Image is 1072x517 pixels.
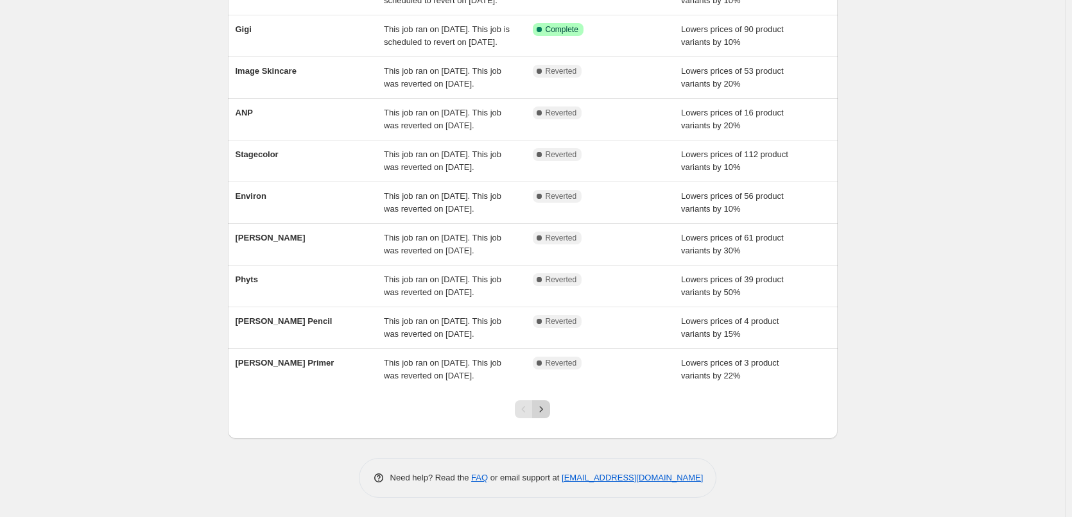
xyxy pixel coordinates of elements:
a: FAQ [471,473,488,482]
span: Complete [546,24,578,35]
span: Reverted [546,358,577,368]
span: Reverted [546,233,577,243]
span: [PERSON_NAME] Primer [236,358,334,368]
nav: Pagination [515,400,550,418]
span: This job ran on [DATE]. This job was reverted on [DATE]. [384,358,501,380]
span: Gigi [236,24,252,34]
span: or email support at [488,473,562,482]
span: Lowers prices of 56 product variants by 10% [681,191,784,214]
span: Lowers prices of 16 product variants by 20% [681,108,784,130]
span: Lowers prices of 4 product variants by 15% [681,316,779,339]
span: ANP [236,108,253,117]
span: Lowers prices of 3 product variants by 22% [681,358,779,380]
span: Reverted [546,108,577,118]
span: Reverted [546,275,577,285]
span: Reverted [546,316,577,326]
span: Lowers prices of 39 product variants by 50% [681,275,784,297]
span: Reverted [546,66,577,76]
span: Need help? Read the [390,473,472,482]
span: This job ran on [DATE]. This job was reverted on [DATE]. [384,275,501,297]
span: This job ran on [DATE]. This job was reverted on [DATE]. [384,108,501,130]
span: Reverted [546,191,577,201]
span: Stagecolor [236,149,279,159]
span: Reverted [546,149,577,160]
span: This job ran on [DATE]. This job is scheduled to revert on [DATE]. [384,24,510,47]
span: Lowers prices of 112 product variants by 10% [681,149,788,172]
span: This job ran on [DATE]. This job was reverted on [DATE]. [384,233,501,255]
span: This job ran on [DATE]. This job was reverted on [DATE]. [384,66,501,89]
span: [PERSON_NAME] [236,233,306,242]
span: Lowers prices of 90 product variants by 10% [681,24,784,47]
span: This job ran on [DATE]. This job was reverted on [DATE]. [384,191,501,214]
span: This job ran on [DATE]. This job was reverted on [DATE]. [384,316,501,339]
span: This job ran on [DATE]. This job was reverted on [DATE]. [384,149,501,172]
span: Environ [236,191,266,201]
span: Image Skincare [236,66,297,76]
a: [EMAIL_ADDRESS][DOMAIN_NAME] [562,473,703,482]
span: Phyts [236,275,258,284]
span: Lowers prices of 61 product variants by 30% [681,233,784,255]
span: [PERSON_NAME] Pencil [236,316,333,326]
span: Lowers prices of 53 product variants by 20% [681,66,784,89]
button: Next [532,400,550,418]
